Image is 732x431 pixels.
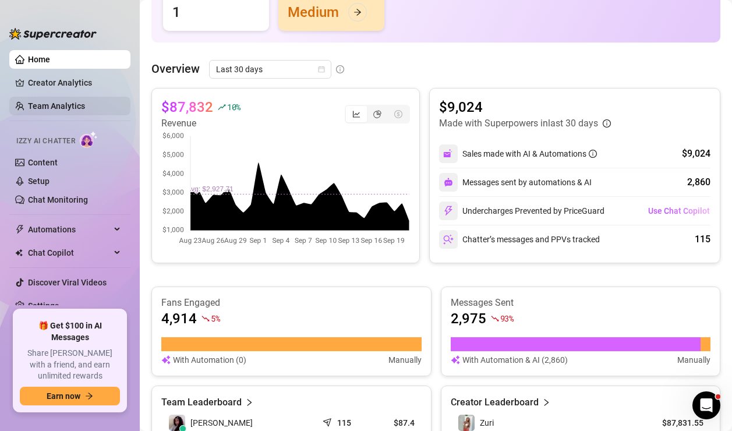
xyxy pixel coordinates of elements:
span: 10 % [227,101,241,112]
article: With Automation (0) [173,354,246,366]
span: send [323,415,334,427]
span: 93 % [500,313,514,324]
img: AI Chatter [80,131,98,148]
div: 1 [172,3,181,22]
a: Setup [28,176,49,186]
img: Zuri [458,415,475,431]
article: Manually [388,354,422,366]
div: segmented control [345,105,410,123]
article: Manually [677,354,710,366]
span: right [542,395,550,409]
span: Automations [28,220,111,239]
img: svg%3e [443,206,454,216]
article: $9,024 [439,98,611,116]
div: 2,860 [687,175,710,189]
img: logo-BBDzfeDw.svg [9,28,97,40]
article: $87.4 [376,417,414,429]
span: Last 30 days [216,61,324,78]
span: right [245,395,253,409]
span: 5 % [211,313,220,324]
img: svg%3e [444,178,453,187]
span: arrow-right [353,8,362,16]
span: fall [201,315,210,323]
img: svg%3e [443,149,454,159]
img: svg%3e [443,234,454,245]
iframe: Intercom live chat [692,391,720,419]
span: Zuri [480,418,494,428]
article: Made with Superpowers in last 30 days [439,116,598,130]
article: Overview [151,60,200,77]
button: Earn nowarrow-right [20,387,120,405]
img: Chat Copilot [15,249,23,257]
span: 🎁 Get $100 in AI Messages [20,320,120,343]
div: Chatter’s messages and PPVs tracked [439,230,600,249]
div: Sales made with AI & Automations [462,147,597,160]
div: Undercharges Prevented by PriceGuard [439,202,604,220]
span: line-chart [352,110,360,118]
a: Home [28,55,50,64]
span: Earn now [47,391,80,401]
img: svg%3e [161,354,171,366]
a: Team Analytics [28,101,85,111]
span: fall [491,315,499,323]
span: info-circle [336,65,344,73]
span: Share [PERSON_NAME] with a friend, and earn unlimited rewards [20,348,120,382]
a: Chat Monitoring [28,195,88,204]
article: 2,975 [451,309,486,328]
article: 115 [337,417,351,429]
article: Revenue [161,116,241,130]
div: 115 [695,232,710,246]
a: Creator Analytics [28,73,121,92]
article: Messages Sent [451,296,711,309]
div: Messages sent by automations & AI [439,173,592,192]
span: Chat Copilot [28,243,111,262]
article: $87,832 [161,98,213,116]
article: 4,914 [161,309,197,328]
article: Team Leaderboard [161,395,242,409]
span: dollar-circle [394,110,402,118]
article: $87,831.55 [650,417,703,429]
a: Discover Viral Videos [28,278,107,287]
a: Settings [28,301,59,310]
span: [PERSON_NAME] [190,416,253,429]
article: Fans Engaged [161,296,422,309]
span: pie-chart [373,110,381,118]
span: info-circle [603,119,611,128]
article: With Automation & AI (2,860) [462,354,568,366]
span: rise [218,103,226,111]
span: thunderbolt [15,225,24,234]
span: Izzy AI Chatter [16,136,75,147]
button: Use Chat Copilot [648,202,710,220]
img: Isabelle D [169,415,185,431]
img: svg%3e [451,354,460,366]
div: $9,024 [682,147,710,161]
span: info-circle [589,150,597,158]
span: calendar [318,66,325,73]
span: arrow-right [85,392,93,400]
a: Content [28,158,58,167]
span: Use Chat Copilot [648,206,710,216]
article: Creator Leaderboard [451,395,539,409]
